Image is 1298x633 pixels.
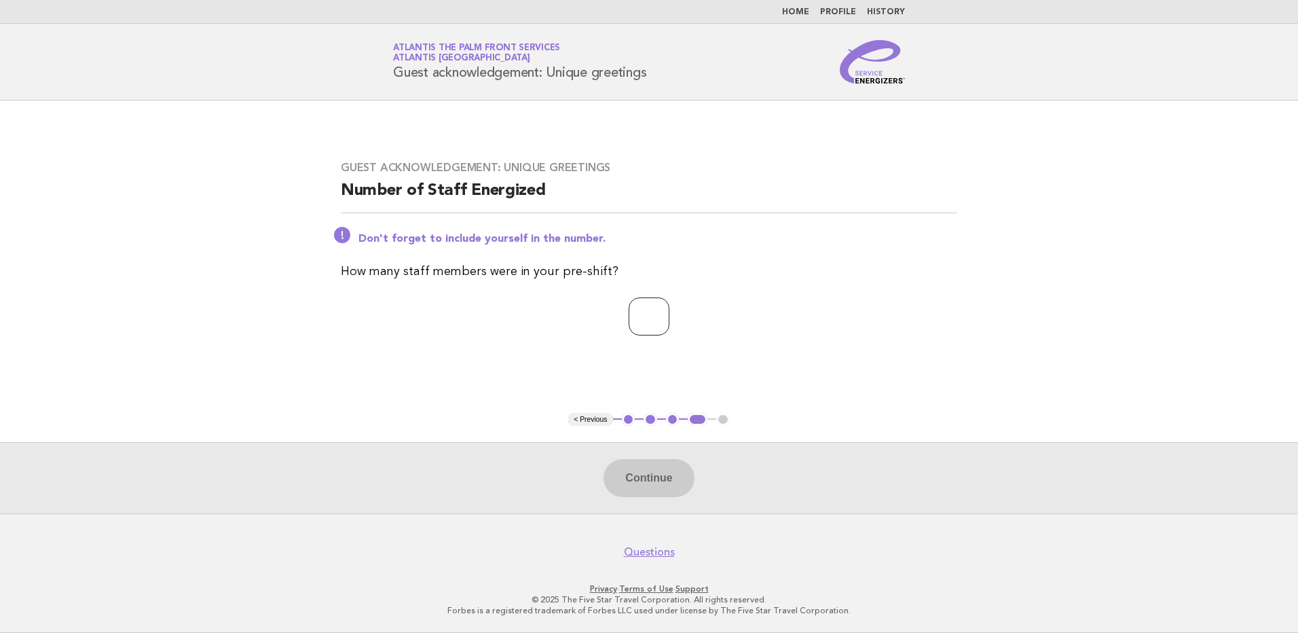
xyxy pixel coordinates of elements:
[341,262,957,281] p: How many staff members were in your pre-shift?
[393,44,646,79] h1: Guest acknowledgement: Unique greetings
[341,180,957,213] h2: Number of Staff Energized
[234,594,1064,605] p: © 2025 The Five Star Travel Corporation. All rights reserved.
[568,413,612,427] button: < Previous
[820,8,856,16] a: Profile
[782,8,809,16] a: Home
[393,43,560,62] a: Atlantis The Palm Front ServicesAtlantis [GEOGRAPHIC_DATA]
[234,605,1064,616] p: Forbes is a registered trademark of Forbes LLC used under license by The Five Star Travel Corpora...
[619,584,673,594] a: Terms of Use
[393,54,530,63] span: Atlantis [GEOGRAPHIC_DATA]
[688,413,707,427] button: 4
[675,584,709,594] a: Support
[624,545,675,559] a: Questions
[341,161,957,175] h3: Guest acknowledgement: Unique greetings
[867,8,905,16] a: History
[622,413,635,427] button: 1
[358,232,957,246] p: Don't forget to include yourself in the number.
[234,583,1064,594] p: · ·
[644,413,657,427] button: 2
[840,40,905,84] img: Service Energizers
[666,413,680,427] button: 3
[590,584,617,594] a: Privacy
